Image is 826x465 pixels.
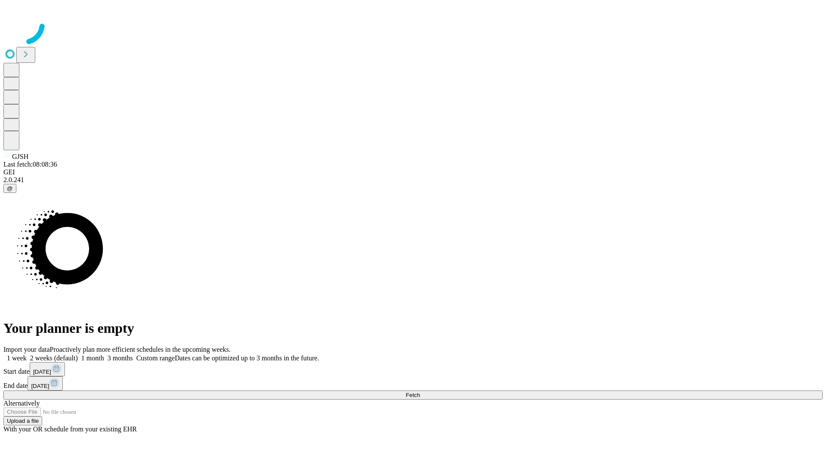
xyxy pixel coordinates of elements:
[7,185,13,192] span: @
[3,346,50,353] span: Import your data
[7,354,27,362] span: 1 week
[12,153,28,160] span: GJSH
[33,369,51,375] span: [DATE]
[31,383,49,389] span: [DATE]
[3,400,40,407] span: Alternatively
[28,376,63,391] button: [DATE]
[50,346,231,353] span: Proactively plan more efficient schedules in the upcoming weeks.
[3,425,137,433] span: With your OR schedule from your existing EHR
[3,320,823,336] h1: Your planner is empty
[406,392,420,398] span: Fetch
[175,354,319,362] span: Dates can be optimized up to 3 months in the future.
[3,362,823,376] div: Start date
[81,354,104,362] span: 1 month
[3,416,42,425] button: Upload a file
[3,176,823,184] div: 2.0.241
[3,184,16,193] button: @
[3,168,823,176] div: GEI
[108,354,133,362] span: 3 months
[136,354,175,362] span: Custom range
[30,362,65,376] button: [DATE]
[3,161,57,168] span: Last fetch: 08:08:36
[3,391,823,400] button: Fetch
[30,354,78,362] span: 2 weeks (default)
[3,376,823,391] div: End date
